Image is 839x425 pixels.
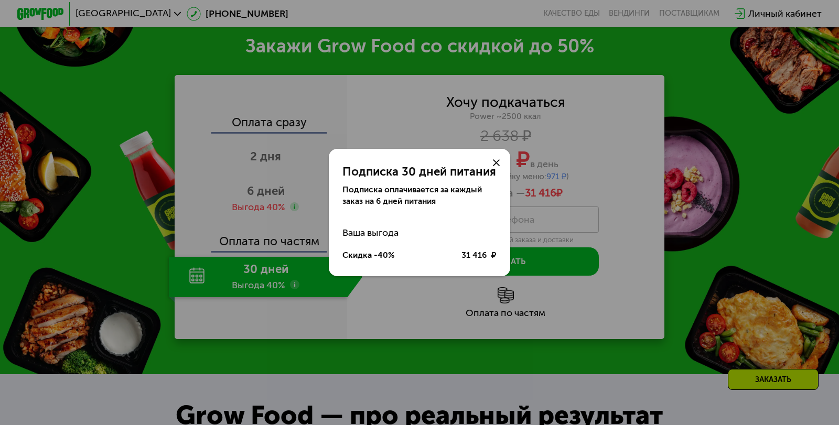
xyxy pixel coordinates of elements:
div: Подписка 30 дней питания [342,165,496,179]
div: Ваша выгода [342,221,496,244]
div: Подписка оплачивается за каждый заказ на 6 дней питания [342,184,496,207]
span: ₽ [491,249,497,261]
div: Скидка -40% [342,249,394,261]
div: 31 416 [461,249,497,261]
